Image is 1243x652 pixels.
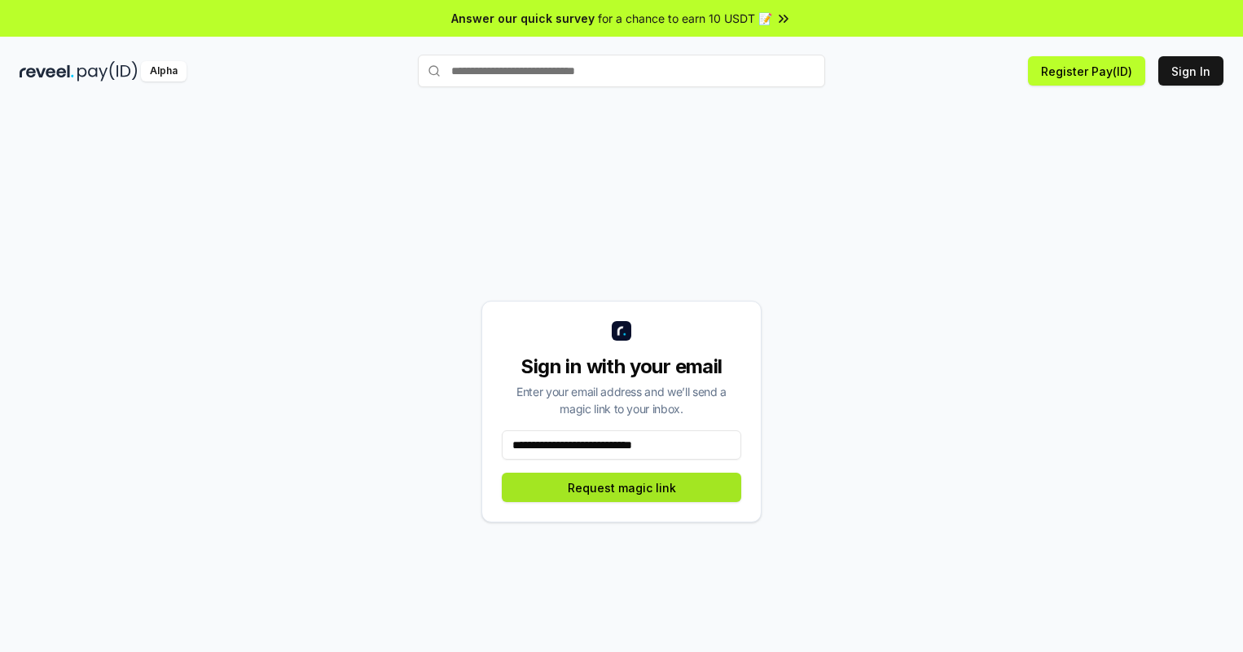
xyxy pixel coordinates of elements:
span: Answer our quick survey [451,10,595,27]
div: Sign in with your email [502,354,741,380]
img: logo_small [612,321,631,341]
img: reveel_dark [20,61,74,81]
img: pay_id [77,61,138,81]
div: Enter your email address and we’ll send a magic link to your inbox. [502,383,741,417]
button: Sign In [1158,56,1223,86]
button: Register Pay(ID) [1028,56,1145,86]
span: for a chance to earn 10 USDT 📝 [598,10,772,27]
button: Request magic link [502,473,741,502]
div: Alpha [141,61,187,81]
